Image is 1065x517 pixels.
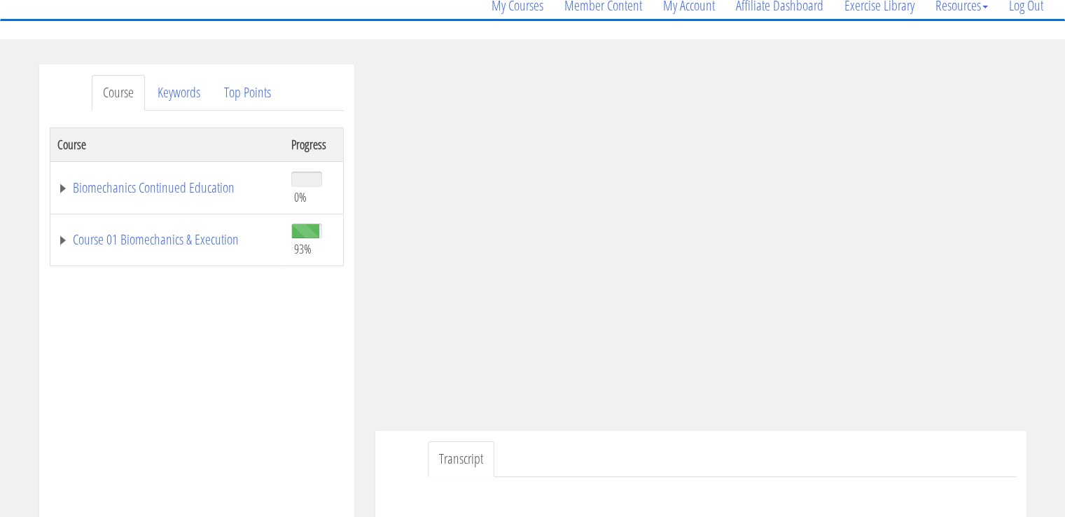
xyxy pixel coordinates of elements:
[428,441,494,477] a: Transcript
[57,233,277,247] a: Course 01 Biomechanics & Execution
[92,75,145,111] a: Course
[213,75,282,111] a: Top Points
[294,189,307,205] span: 0%
[146,75,211,111] a: Keywords
[57,181,277,195] a: Biomechanics Continued Education
[284,127,343,161] th: Progress
[50,127,284,161] th: Course
[294,241,312,256] span: 93%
